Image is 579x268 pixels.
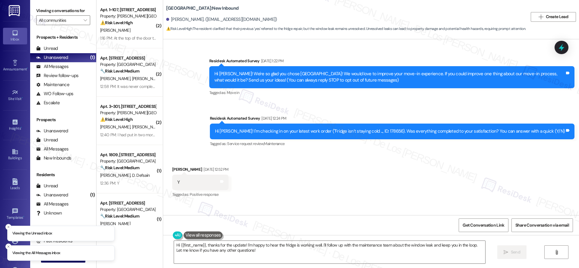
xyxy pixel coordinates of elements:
span: • [21,125,22,130]
img: ResiDesk Logo [9,5,21,16]
div: 12:40 PM: I had put in two more requests [100,132,171,137]
a: Leads [3,176,27,193]
div: Escalate [36,100,60,106]
i:  [539,15,543,19]
div: Unread [36,183,58,189]
button: Get Conversation Link [459,218,508,232]
a: Insights • [3,117,27,133]
div: Unread [36,137,58,143]
div: Residents [30,172,96,178]
strong: 🔧 Risk Level: Medium [100,68,139,74]
div: (1) [89,53,96,62]
div: Property: [PERSON_NAME][GEOGRAPHIC_DATA] Apartments [100,13,156,19]
strong: 🔧 Risk Level: Medium [100,213,139,219]
a: Site Visit • [3,87,27,104]
p: Viewing the All Messages inbox [12,250,60,256]
div: Prospects + Residents [30,34,96,40]
span: [PERSON_NAME] [132,124,162,130]
div: Apt. 1~107, [STREET_ADDRESS] [100,7,156,13]
div: Property: [PERSON_NAME][GEOGRAPHIC_DATA] Apartments [100,110,156,116]
span: [PERSON_NAME] [132,76,162,81]
a: Inbox [3,28,27,44]
div: Apt. 3~301, [STREET_ADDRESS] [100,103,156,110]
span: [PERSON_NAME] [100,27,130,33]
span: [PERSON_NAME] [100,76,132,81]
i:  [554,250,559,255]
div: Review follow-ups [36,73,78,79]
a: Buildings [3,147,27,163]
span: D. Defsain [132,173,150,178]
span: Move in [227,90,239,95]
label: Viewing conversations for [36,6,90,15]
div: Hi [PERSON_NAME]! I'm checking in on your latest work order ("Fridge isn’t staying cold ..., ID: ... [215,128,565,134]
button: Close toast [5,244,11,250]
div: WO Follow-ups [36,91,73,97]
div: Hi [PERSON_NAME]! We're so glad you chose [GEOGRAPHIC_DATA]! We would love to improve your move-i... [214,71,565,84]
b: [GEOGRAPHIC_DATA]: New Inbound [166,5,239,11]
span: [PERSON_NAME] [100,173,132,178]
button: Create Lead [531,12,576,22]
input: All communities [39,15,81,25]
button: Share Conversation via email [511,218,573,232]
span: [PERSON_NAME] [100,221,130,226]
div: Maintenance [36,82,69,88]
div: Tagged as: [210,139,575,148]
div: Property: [GEOGRAPHIC_DATA] [100,61,156,68]
a: Account [3,236,27,252]
p: Viewing the Unread inbox [12,231,52,236]
div: 1:16 PM: At the top of the door to the full left I can see the outside from the inside at night a... [100,35,477,41]
strong: ⚠️ Risk Level: High [100,117,133,122]
i:  [84,18,87,23]
span: Positive response [190,192,219,197]
div: 12:58 PM: It was never completed [100,84,159,89]
span: Get Conversation Link [463,222,504,228]
div: All Messages [36,146,68,152]
div: Apt. [STREET_ADDRESS] [100,55,156,61]
div: Unread [36,45,58,52]
div: [PERSON_NAME] [172,166,229,175]
button: Close toast [5,224,11,230]
span: : The resident clarified that their previous 'yes' referred to the fridge repair, but the window ... [166,26,526,32]
span: Maintenance [264,141,284,146]
div: [DATE] 12:52 PM [202,166,228,173]
div: New Inbounds [36,155,71,161]
div: Apt. [STREET_ADDRESS] [100,200,156,206]
span: Create Lead [546,14,568,20]
span: Send [511,249,520,255]
div: Unanswered [36,128,68,134]
div: Property: [GEOGRAPHIC_DATA] [100,206,156,213]
i:  [504,250,508,255]
span: • [23,215,24,219]
textarea: Hi {{first_name}}, thanks for the update! I'm happy to hear the fridge is working well. I'll foll... [174,241,485,263]
strong: 🔧 Risk Level: Medium [100,165,139,170]
div: [PERSON_NAME]. ([EMAIL_ADDRESS][DOMAIN_NAME]) [166,16,277,23]
div: 12:36 PM: Y [100,180,119,186]
span: • [22,96,23,100]
div: Y [177,179,180,186]
div: [DATE] 1:22 PM [260,58,284,64]
div: Tagged as: [209,88,574,97]
div: Tagged as: [172,190,229,199]
div: Property: [GEOGRAPHIC_DATA] [100,158,156,164]
span: Service request review , [227,141,264,146]
div: Unanswered [36,54,68,61]
span: Share Conversation via email [515,222,569,228]
span: • [27,66,28,70]
div: Unknown [36,210,62,216]
button: Send [497,245,527,259]
div: Residesk Automated Survey [209,58,574,66]
div: Unanswered [36,192,68,198]
div: Prospects [30,117,96,123]
div: Apt. 1809, [STREET_ADDRESS] [100,152,156,158]
div: All Messages [36,201,68,207]
div: (1) [89,190,96,200]
strong: ⚠️ Risk Level: High [100,20,133,25]
div: All Messages [36,63,68,70]
a: Templates • [3,206,27,222]
div: Residesk Automated Survey [210,115,575,124]
span: [PERSON_NAME] [100,124,132,130]
strong: ⚠️ Risk Level: High [166,26,192,31]
div: [DATE] 12:24 PM [260,115,286,121]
